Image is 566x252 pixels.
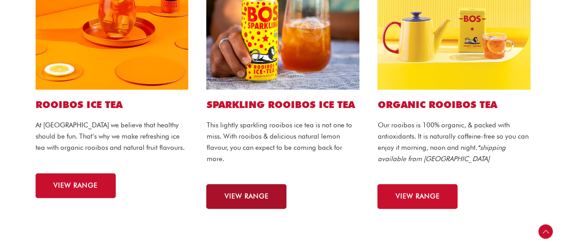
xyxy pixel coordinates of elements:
[395,193,439,200] span: VIEW RANGE
[206,99,359,111] h2: SPARKLING ROOIBOS ICE TEA
[36,173,116,198] a: VIEW RANGE
[377,144,505,163] em: *shipping available from [GEOGRAPHIC_DATA]
[54,182,98,189] span: VIEW RANGE
[36,120,189,153] p: At [GEOGRAPHIC_DATA] we believe that healthy should be fun. That’s why we make refreshing ice tea...
[224,193,268,200] span: VIEW RANGE
[377,99,530,111] h2: ORGANIC ROOIBOS TEA
[36,99,189,111] h2: ROOIBOS ICE TEA
[206,120,359,164] p: This lightly sparkling rooibos ice tea is not one to miss. With rooibos & delicious natural lemon...
[206,184,286,209] a: VIEW RANGE
[377,184,457,209] a: VIEW RANGE
[377,120,530,164] p: Our rooibos is 100% organic, & packed with antioxidants. It is naturally caffeine-free so you can...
